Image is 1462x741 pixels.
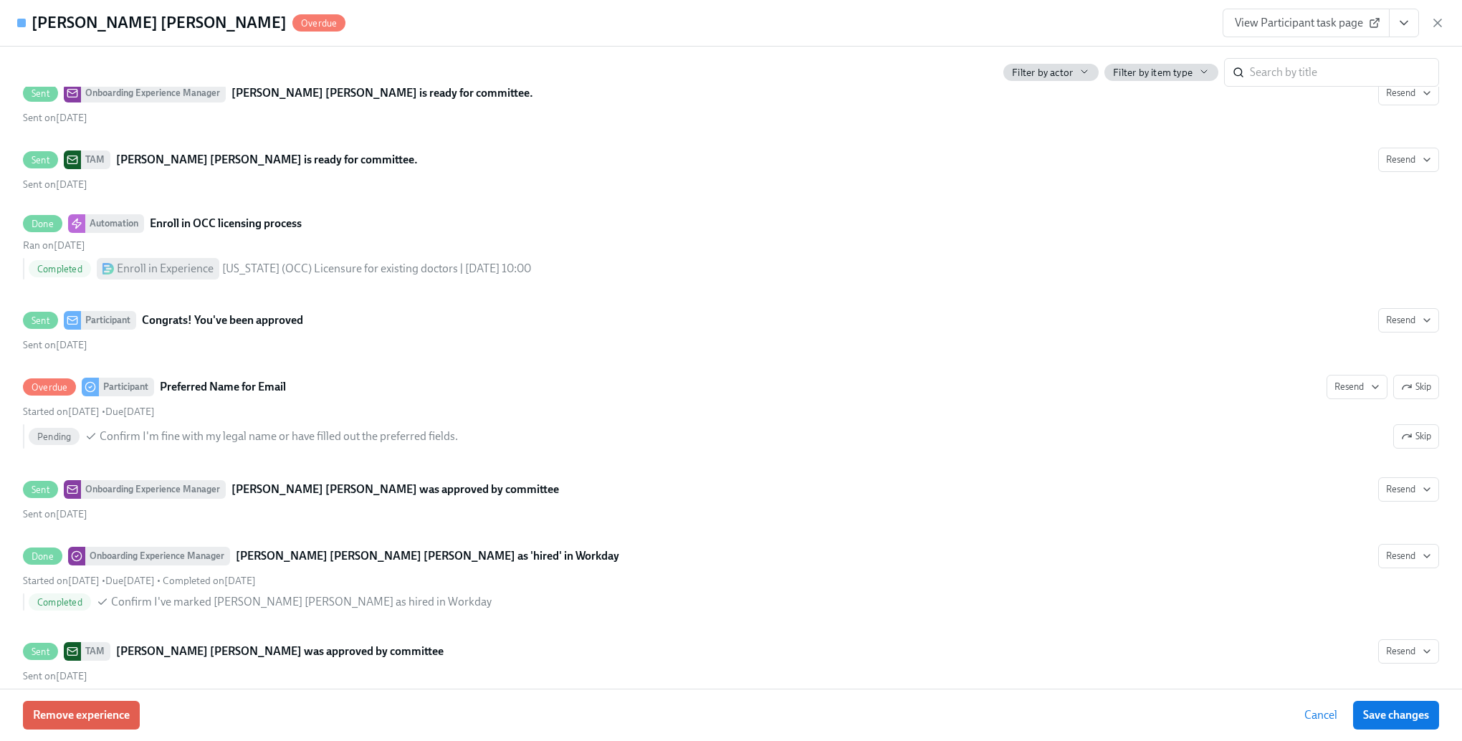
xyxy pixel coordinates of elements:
[1386,482,1431,497] span: Resend
[160,378,286,396] strong: Preferred Name for Email
[81,311,136,330] div: Participant
[23,406,100,418] span: Thursday, August 14th 2025, 12:27 pm
[1386,86,1431,100] span: Resend
[117,261,214,277] div: Enroll in Experience
[81,642,110,661] div: TAM
[23,88,58,99] span: Sent
[231,85,533,102] strong: [PERSON_NAME] [PERSON_NAME] is ready for committee.
[23,339,87,351] span: Thursday, August 14th 2025, 12:27 pm
[23,155,58,166] span: Sent
[292,18,345,29] span: Overdue
[1389,9,1419,37] button: View task page
[1378,308,1439,333] button: SentParticipantCongrats! You've been approvedSent on[DATE]
[1386,549,1431,563] span: Resend
[23,646,58,657] span: Sent
[23,112,87,124] span: Thursday, August 14th 2025, 8:18 am
[1327,375,1387,399] button: OverdueParticipantPreferred Name for EmailSkipStarted on[DATE] •Due[DATE] PendingConfirm I'm fine...
[1334,380,1380,394] span: Resend
[1012,66,1073,80] span: Filter by actor
[1353,701,1439,730] button: Save changes
[1386,313,1431,328] span: Resend
[142,312,303,329] strong: Congrats! You've been approved
[1378,477,1439,502] button: SentOnboarding Experience Manager[PERSON_NAME] [PERSON_NAME] was approved by committeeSent on[DATE]
[23,508,87,520] span: Thursday, August 14th 2025, 12:27 pm
[1378,639,1439,664] button: SentTAM[PERSON_NAME] [PERSON_NAME] was approved by committeeSent on[DATE]
[81,150,110,169] div: TAM
[1113,66,1193,80] span: Filter by item type
[231,481,559,498] strong: [PERSON_NAME] [PERSON_NAME] was approved by committee
[222,261,531,277] div: [US_STATE] (OCC) Licensure for existing doctors | [DATE] 10:00
[1363,708,1429,722] span: Save changes
[1401,429,1431,444] span: Skip
[1386,153,1431,167] span: Resend
[1003,64,1099,81] button: Filter by actor
[116,643,444,660] strong: [PERSON_NAME] [PERSON_NAME] was approved by committee
[1386,644,1431,659] span: Resend
[99,378,154,396] div: Participant
[33,708,130,722] span: Remove experience
[23,575,100,587] span: Thursday, August 14th 2025, 12:27 pm
[111,594,492,610] span: Confirm I've marked [PERSON_NAME] [PERSON_NAME] as hired in Workday
[23,382,76,393] span: Overdue
[23,670,87,682] span: Thursday, August 14th 2025, 12:27 pm
[1378,81,1439,105] button: SentOnboarding Experience Manager[PERSON_NAME] [PERSON_NAME] is ready for committee.Sent on[DATE]
[105,575,155,587] span: Sunday, August 31st 2025, 10:00 am
[1235,16,1377,30] span: View Participant task page
[236,548,619,565] strong: [PERSON_NAME] [PERSON_NAME] [PERSON_NAME] as 'hired' in Workday
[23,178,87,191] span: Thursday, August 14th 2025, 8:18 am
[23,239,85,252] span: Thursday, August 14th 2025, 12:27 pm
[1223,9,1390,37] a: View Participant task page
[100,429,458,444] span: Confirm I'm fine with my legal name or have filled out the preferred fields.
[23,405,155,419] div: •
[1393,424,1439,449] button: OverdueParticipantPreferred Name for EmailResendSkipStarted on[DATE] •Due[DATE] PendingConfirm I'...
[23,551,62,562] span: Done
[23,574,256,588] div: • •
[23,219,62,229] span: Done
[81,84,226,102] div: Onboarding Experience Manager
[29,264,91,274] span: Completed
[1294,701,1347,730] button: Cancel
[32,12,287,34] h4: [PERSON_NAME] [PERSON_NAME]
[23,484,58,495] span: Sent
[105,406,155,418] span: Tuesday, August 19th 2025, 10:00 am
[23,701,140,730] button: Remove experience
[1104,64,1218,81] button: Filter by item type
[163,575,256,587] span: Thursday, August 14th 2025, 12:36 pm
[23,315,58,326] span: Sent
[1393,375,1439,399] button: OverdueParticipantPreferred Name for EmailResendStarted on[DATE] •Due[DATE] PendingConfirm I'm fi...
[81,480,226,499] div: Onboarding Experience Manager
[116,151,418,168] strong: [PERSON_NAME] [PERSON_NAME] is ready for committee.
[85,547,230,565] div: Onboarding Experience Manager
[1401,380,1431,394] span: Skip
[29,431,80,442] span: Pending
[1304,708,1337,722] span: Cancel
[150,215,302,232] strong: Enroll in OCC licensing process
[1378,544,1439,568] button: DoneOnboarding Experience Manager[PERSON_NAME] [PERSON_NAME] [PERSON_NAME] as 'hired' in WorkdayS...
[85,214,144,233] div: Automation
[1250,58,1439,87] input: Search by title
[1378,148,1439,172] button: SentTAM[PERSON_NAME] [PERSON_NAME] is ready for committee.Sent on[DATE]
[29,597,91,608] span: Completed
